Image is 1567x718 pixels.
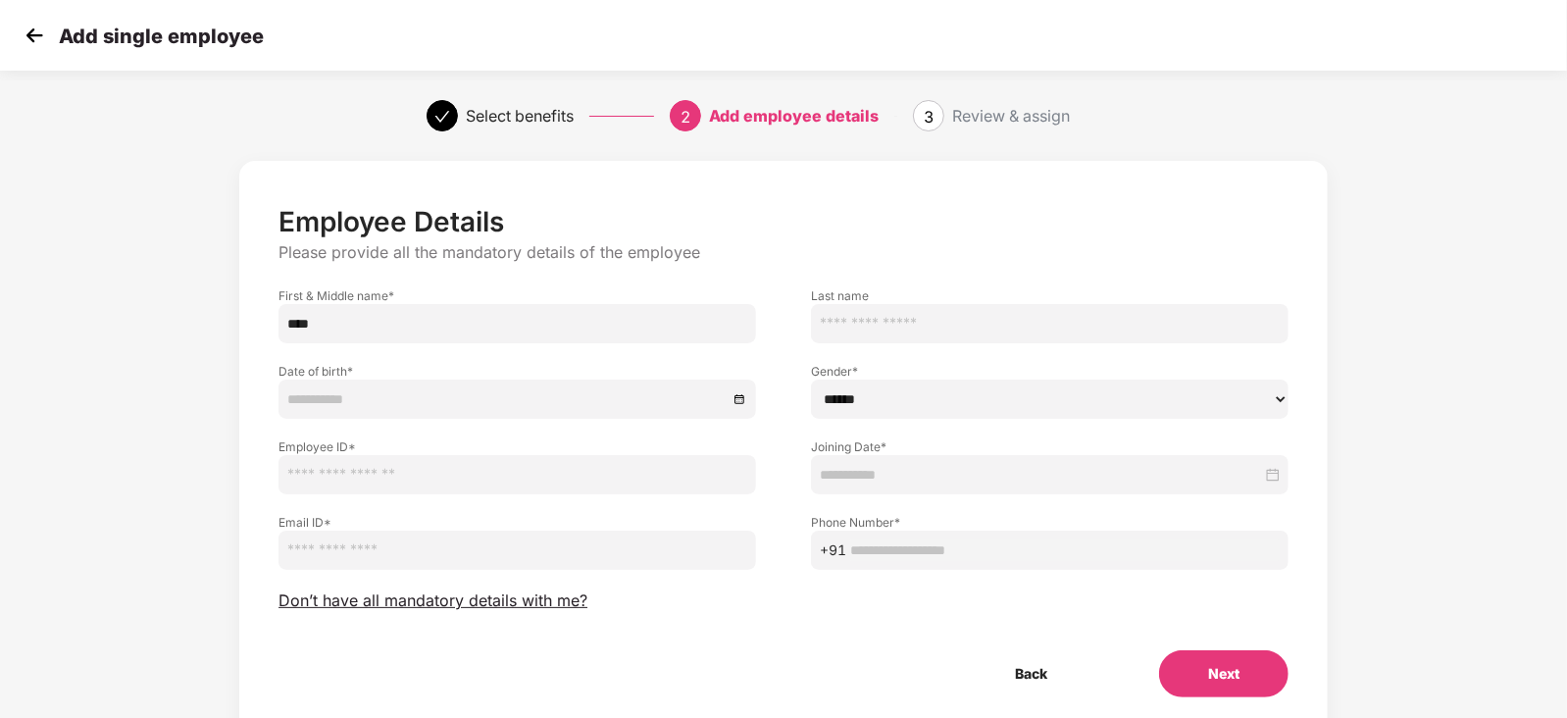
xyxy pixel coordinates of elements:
[811,438,1289,455] label: Joining Date
[278,363,756,380] label: Date of birth
[278,590,587,611] span: Don’t have all mandatory details with me?
[952,100,1070,131] div: Review & assign
[924,107,934,127] span: 3
[466,100,574,131] div: Select benefits
[278,514,756,531] label: Email ID
[820,539,846,561] span: +91
[709,100,879,131] div: Add employee details
[1159,650,1289,697] button: Next
[681,107,690,127] span: 2
[811,287,1289,304] label: Last name
[811,514,1289,531] label: Phone Number
[966,650,1096,697] button: Back
[278,205,1289,238] p: Employee Details
[278,242,1289,263] p: Please provide all the mandatory details of the employee
[59,25,264,48] p: Add single employee
[811,363,1289,380] label: Gender
[20,21,49,50] img: svg+xml;base64,PHN2ZyB4bWxucz0iaHR0cDovL3d3dy53My5vcmcvMjAwMC9zdmciIHdpZHRoPSIzMCIgaGVpZ2h0PSIzMC...
[278,287,756,304] label: First & Middle name
[278,438,756,455] label: Employee ID
[434,109,450,125] span: check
